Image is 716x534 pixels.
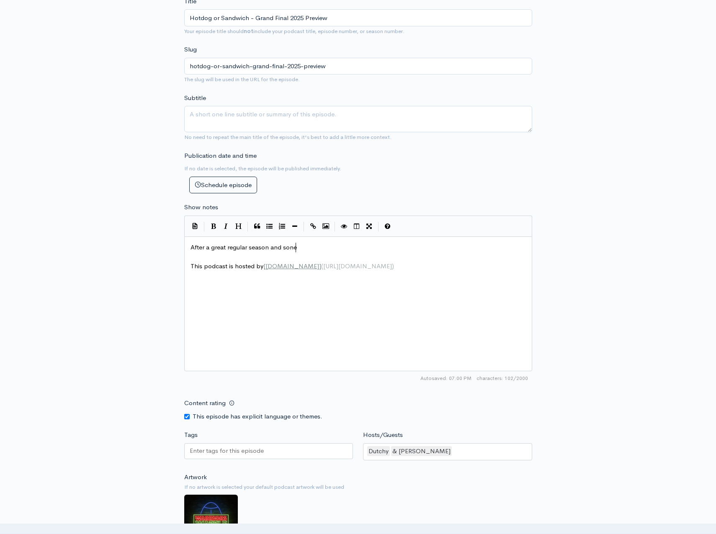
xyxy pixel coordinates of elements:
span: ( [321,262,323,270]
span: Autosaved: 07:00 PM [420,375,471,382]
button: Toggle Side by Side [350,220,363,233]
i: | [204,222,205,231]
i: | [304,222,304,231]
label: Content rating [184,395,226,412]
button: Generic List [263,220,276,233]
label: Subtitle [184,93,206,103]
button: Insert Show Notes Template [189,220,201,232]
input: title-of-episode [184,58,532,75]
div: & [PERSON_NAME] [391,446,452,457]
span: This podcast is hosted by [191,262,394,270]
small: If no artwork is selected your default podcast artwork will be used [184,483,532,491]
label: Artwork [184,472,207,482]
input: Enter tags for this episode [190,446,265,456]
button: Insert Image [319,220,332,233]
button: Insert Horizontal Line [288,220,301,233]
button: Markdown Guide [381,220,394,233]
button: Toggle Fullscreen [363,220,376,233]
small: No need to repeat the main title of the episode, it's best to add a little more context. [184,133,391,141]
i: | [378,222,379,231]
label: Slug [184,45,197,54]
strong: not [244,28,253,35]
label: Tags [184,430,198,440]
span: ) [392,262,394,270]
button: Create Link [307,220,319,233]
button: Bold [207,220,220,233]
span: [ [263,262,265,270]
label: Show notes [184,203,218,212]
span: [URL][DOMAIN_NAME] [323,262,392,270]
button: Toggle Preview [338,220,350,233]
i: | [335,222,335,231]
button: Quote [251,220,263,233]
button: Italic [220,220,232,233]
button: Heading [232,220,245,233]
span: ] [319,262,321,270]
span: 102/2000 [476,375,528,382]
label: Hosts/Guests [363,430,403,440]
small: The slug will be used in the URL for the episode. [184,76,300,83]
small: Your episode title should include your podcast title, episode number, or season number. [184,28,404,35]
label: This episode has explicit language or themes. [193,412,322,421]
div: Dutchy [367,446,390,457]
small: If no date is selected, the episode will be published immediately. [184,165,341,172]
label: Publication date and time [184,151,257,161]
span: After a great regular season and sone [191,243,297,251]
input: What is the episode's title? [184,9,532,26]
span: [DOMAIN_NAME] [265,262,319,270]
i: | [247,222,248,231]
button: Numbered List [276,220,288,233]
button: Schedule episode [189,177,257,194]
